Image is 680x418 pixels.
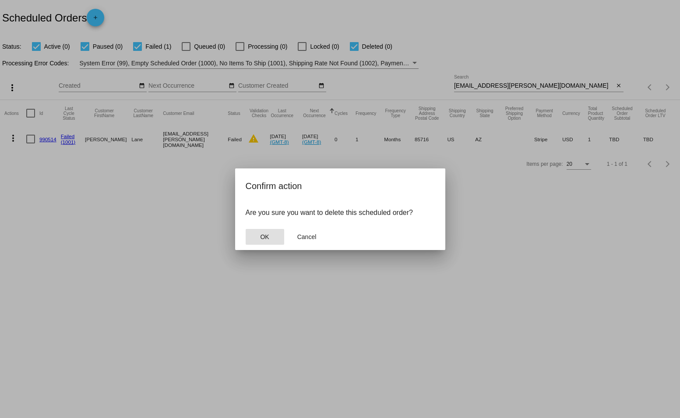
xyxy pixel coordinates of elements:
[297,233,317,240] span: Cancel
[246,179,435,193] h2: Confirm action
[246,229,284,245] button: Close dialog
[288,229,326,245] button: Close dialog
[246,209,435,217] p: Are you sure you want to delete this scheduled order?
[260,233,269,240] span: OK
